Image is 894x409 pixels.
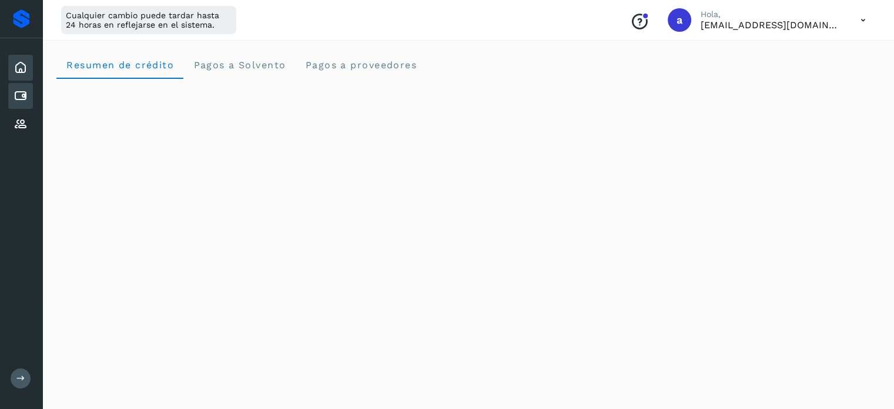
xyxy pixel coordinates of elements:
div: Proveedores [8,111,33,137]
span: Pagos a proveedores [304,59,417,71]
p: Hola, [701,9,842,19]
div: Inicio [8,55,33,81]
div: Cualquier cambio puede tardar hasta 24 horas en reflejarse en el sistema. [61,6,236,34]
div: Cuentas por pagar [8,83,33,109]
span: Pagos a Solvento [193,59,286,71]
span: Resumen de crédito [66,59,174,71]
p: auxadmin@grupoventi.com.mx [701,19,842,31]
